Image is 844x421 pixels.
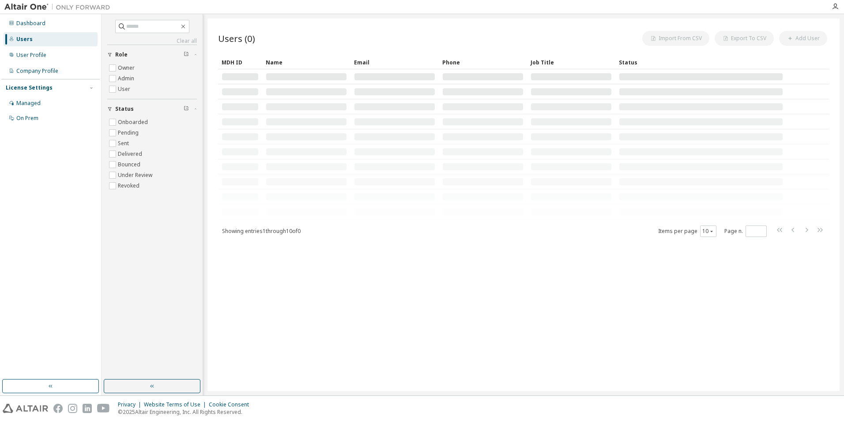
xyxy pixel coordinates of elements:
div: Status [619,55,783,69]
div: Company Profile [16,68,58,75]
span: Items per page [658,226,716,237]
span: Role [115,51,128,58]
div: Users [16,36,33,43]
span: Page n. [724,226,767,237]
div: User Profile [16,52,46,59]
span: Users (0) [218,32,255,45]
img: facebook.svg [53,404,63,413]
div: Job Title [531,55,612,69]
label: User [118,84,132,94]
label: Delivered [118,149,144,159]
button: Import From CSV [642,31,709,46]
img: youtube.svg [97,404,110,413]
div: Phone [442,55,524,69]
label: Owner [118,63,136,73]
div: Cookie Consent [209,401,254,408]
span: Clear filter [184,51,189,58]
div: Managed [16,100,41,107]
div: Website Terms of Use [144,401,209,408]
label: Under Review [118,170,154,180]
span: Clear filter [184,105,189,113]
button: 10 [702,228,714,235]
span: Showing entries 1 through 10 of 0 [222,227,301,235]
div: Privacy [118,401,144,408]
label: Onboarded [118,117,150,128]
button: Status [107,99,197,119]
img: linkedin.svg [83,404,92,413]
div: Dashboard [16,20,45,27]
label: Pending [118,128,140,138]
img: Altair One [4,3,115,11]
div: Name [266,55,347,69]
div: MDH ID [222,55,259,69]
label: Admin [118,73,136,84]
button: Add User [779,31,827,46]
div: License Settings [6,84,53,91]
p: © 2025 Altair Engineering, Inc. All Rights Reserved. [118,408,254,416]
a: Clear all [107,38,197,45]
span: Status [115,105,134,113]
img: instagram.svg [68,404,77,413]
img: altair_logo.svg [3,404,48,413]
button: Export To CSV [715,31,774,46]
label: Bounced [118,159,142,170]
div: On Prem [16,115,38,122]
label: Revoked [118,180,141,191]
div: Email [354,55,435,69]
label: Sent [118,138,131,149]
button: Role [107,45,197,64]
